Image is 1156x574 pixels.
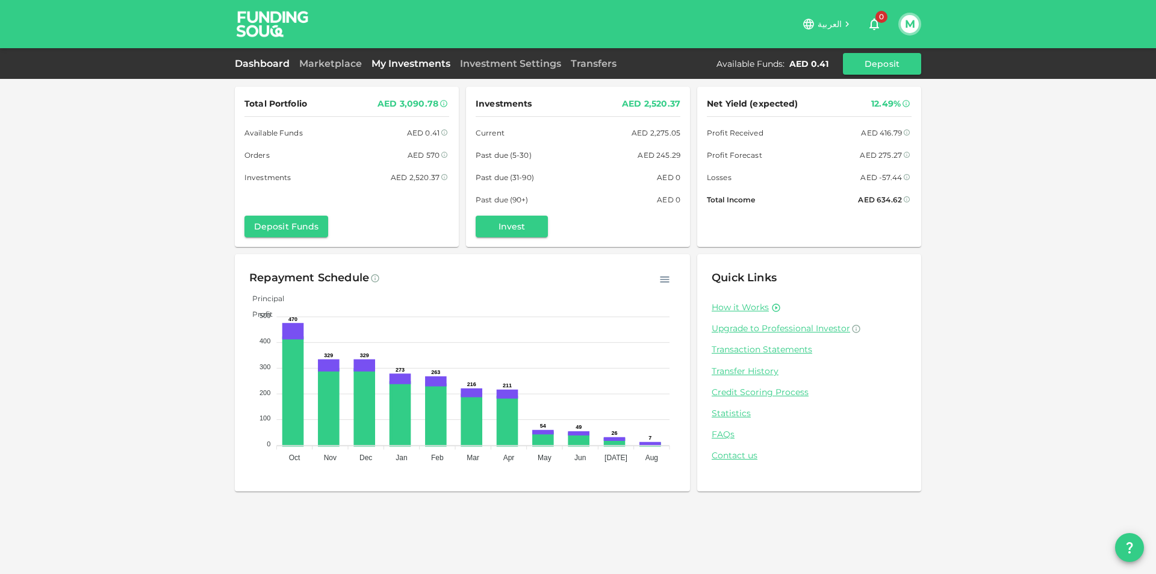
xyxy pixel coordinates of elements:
button: Deposit [843,53,921,75]
tspan: 0 [267,440,270,448]
div: AED 416.79 [861,126,902,139]
span: Past due (5-30) [476,149,532,161]
div: AED 0 [657,171,680,184]
span: 0 [875,11,887,23]
button: Deposit Funds [244,216,328,237]
tspan: Dec [359,454,372,462]
div: Available Funds : [716,58,785,70]
span: Available Funds [244,126,303,139]
a: FAQs [712,429,907,440]
tspan: Oct [289,454,300,462]
div: AED 0.41 [789,58,828,70]
span: Orders [244,149,270,161]
div: AED 2,520.37 [391,171,440,184]
div: AED 2,520.37 [622,96,680,111]
span: Quick Links [712,271,777,284]
div: AED -57.44 [860,171,902,184]
tspan: 500 [259,312,270,319]
a: How it Works [712,302,769,313]
span: Past due (31-90) [476,171,534,184]
a: Investment Settings [455,58,566,69]
tspan: Jun [574,454,586,462]
span: Losses [707,171,732,184]
div: AED 3,090.78 [378,96,438,111]
a: My Investments [367,58,455,69]
button: Invest [476,216,548,237]
a: Credit Scoring Process [712,387,907,398]
span: Investments [244,171,291,184]
tspan: Jan [396,454,407,462]
div: AED 634.62 [858,193,902,206]
a: Dashboard [235,58,294,69]
div: AED 570 [408,149,440,161]
tspan: [DATE] [604,454,627,462]
tspan: 100 [259,414,270,422]
tspan: Apr [503,454,515,462]
tspan: May [538,454,552,462]
button: M [901,15,919,33]
a: Upgrade to Professional Investor [712,323,907,334]
tspan: Mar [467,454,479,462]
span: Profit Received [707,126,763,139]
button: question [1115,533,1144,562]
span: Total Portfolio [244,96,307,111]
div: Repayment Schedule [249,269,369,288]
a: Transfers [566,58,621,69]
a: Transaction Statements [712,344,907,355]
span: Profit Forecast [707,149,762,161]
tspan: 200 [259,389,270,396]
a: Transfer History [712,366,907,377]
span: Past due (90+) [476,193,529,206]
span: العربية [818,19,842,30]
button: 0 [862,12,886,36]
span: Principal [243,294,284,303]
span: Upgrade to Professional Investor [712,323,850,334]
span: Investments [476,96,532,111]
tspan: Aug [645,454,658,462]
a: Marketplace [294,58,367,69]
tspan: Feb [431,454,444,462]
div: 12.49% [871,96,901,111]
div: AED 275.27 [860,149,902,161]
a: Statistics [712,408,907,419]
span: Profit [243,310,273,319]
div: AED 0 [657,193,680,206]
a: Contact us [712,450,907,461]
tspan: Nov [324,454,337,462]
tspan: 400 [259,337,270,345]
span: Current [476,126,505,139]
div: AED 245.29 [638,149,680,161]
div: AED 0.41 [407,126,440,139]
div: AED 2,275.05 [632,126,680,139]
span: Net Yield (expected) [707,96,798,111]
span: Total Income [707,193,755,206]
tspan: 300 [259,363,270,370]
